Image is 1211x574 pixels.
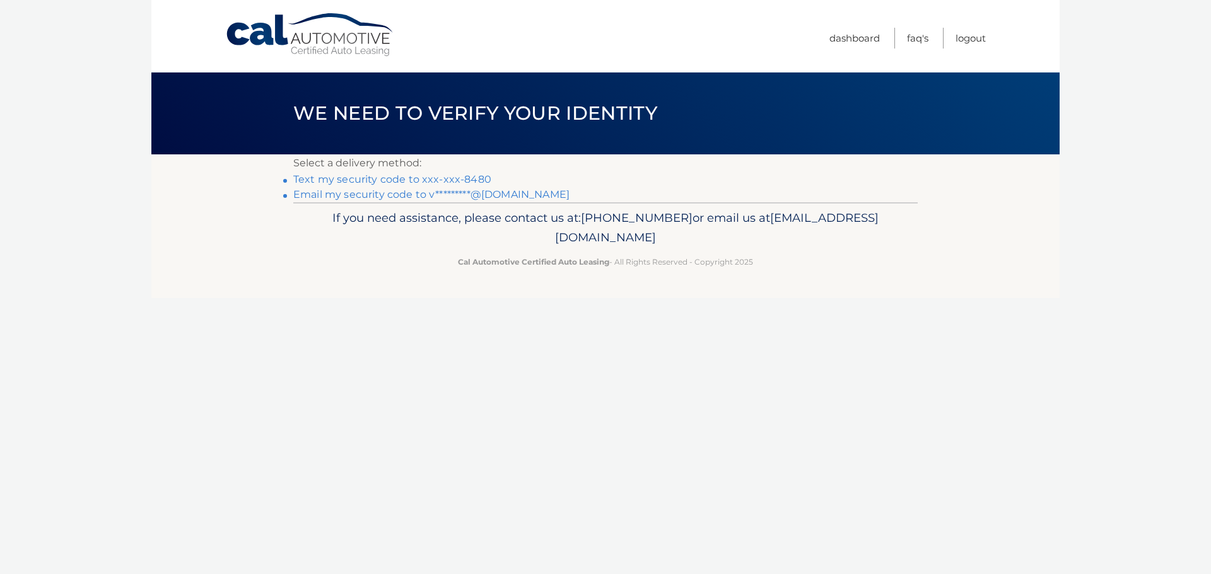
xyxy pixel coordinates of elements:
strong: Cal Automotive Certified Auto Leasing [458,257,609,267]
span: We need to verify your identity [293,101,657,125]
p: - All Rights Reserved - Copyright 2025 [301,255,910,268]
a: Dashboard [829,28,880,49]
a: Text my security code to xxx-xxx-8480 [293,173,491,185]
a: Email my security code to v*********@[DOMAIN_NAME] [293,188,570,200]
a: Cal Automotive [225,13,395,57]
span: [PHONE_NUMBER] [581,210,693,225]
p: Select a delivery method: [293,154,918,172]
p: If you need assistance, please contact us at: or email us at [301,208,910,248]
a: Logout [956,28,986,49]
a: FAQ's [907,28,928,49]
